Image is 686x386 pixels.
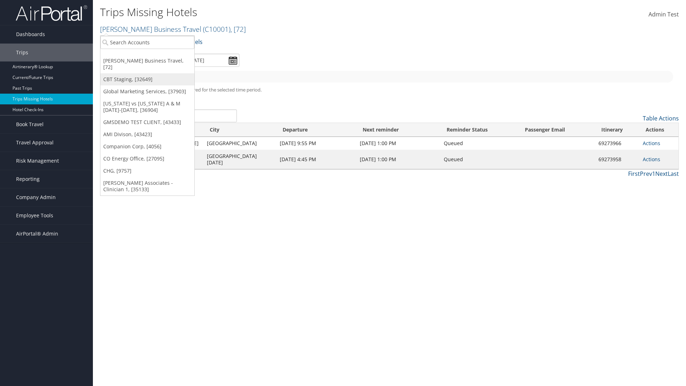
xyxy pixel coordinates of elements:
[276,123,356,137] th: Departure: activate to sort column ascending
[655,170,668,178] a: Next
[648,4,679,26] a: Admin Test
[16,134,54,152] span: Travel Approval
[164,54,239,67] input: [DATE] - [DATE]
[628,170,640,178] a: First
[100,55,194,73] a: [PERSON_NAME] Business Travel, [72]
[16,188,56,206] span: Company Admin
[100,98,194,116] a: [US_STATE] vs [US_STATE] A & M [DATE]-[DATE], [36904]
[276,150,356,169] td: [DATE] 4:45 PM
[203,150,276,169] td: [GEOGRAPHIC_DATA][DATE]
[100,140,194,153] a: Companion Corp, [4056]
[105,86,673,93] h5: * progress bar represents overnights covered for the selected time period.
[100,5,486,20] h1: Trips Missing Hotels
[100,85,194,98] a: Global Marketing Services, [37903]
[16,207,53,224] span: Employee Tools
[643,140,660,147] a: Actions
[203,137,276,150] td: [GEOGRAPHIC_DATA]
[203,24,230,34] span: ( C10001 )
[595,150,639,169] td: 69273958
[203,123,276,137] th: City: activate to sort column ascending
[100,73,194,85] a: CBT Staging, [32649]
[356,123,440,137] th: Next reminder
[643,114,679,122] a: Table Actions
[595,137,639,150] td: 69273966
[100,36,194,49] input: Search Accounts
[100,165,194,177] a: CHG, [9757]
[100,116,194,128] a: GMSDEMO TEST CLIENT, [43433]
[639,123,678,137] th: Actions
[643,156,660,163] a: Actions
[100,177,194,196] a: [PERSON_NAME] Associates - Clinician 1, [35133]
[276,137,356,150] td: [DATE] 9:55 PM
[640,170,652,178] a: Prev
[100,128,194,140] a: AMI Divison, [43423]
[230,24,246,34] span: , [ 72 ]
[356,150,440,169] td: [DATE] 1:00 PM
[440,137,518,150] td: Queued
[16,225,58,243] span: AirPortal® Admin
[518,123,595,137] th: Passenger Email: activate to sort column ascending
[100,24,246,34] a: [PERSON_NAME] Business Travel
[16,170,40,188] span: Reporting
[16,152,59,170] span: Risk Management
[16,5,87,21] img: airportal-logo.png
[16,25,45,43] span: Dashboards
[668,170,679,178] a: Last
[100,38,486,47] p: Filter:
[440,123,518,137] th: Reminder Status
[16,115,44,133] span: Book Travel
[16,44,28,61] span: Trips
[356,137,440,150] td: [DATE] 1:00 PM
[440,150,518,169] td: Queued
[648,10,679,18] span: Admin Test
[652,170,655,178] a: 1
[595,123,639,137] th: Itinerary
[100,153,194,165] a: CO Energy Office, [27095]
